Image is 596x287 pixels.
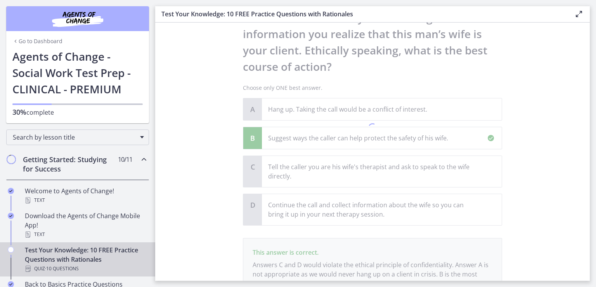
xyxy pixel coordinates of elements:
span: 10 / 11 [118,155,132,164]
img: Agents of Change [31,9,124,28]
div: 1 [367,122,378,136]
i: Completed [8,213,14,219]
span: 30% [12,107,26,117]
div: Quiz [25,264,146,273]
span: Search by lesson title [13,133,136,142]
a: Go to Dashboard [12,37,62,45]
div: Search by lesson title [6,129,149,145]
i: Completed [8,188,14,194]
div: Download the Agents of Change Mobile App! [25,211,146,239]
span: · 10 Questions [45,264,79,273]
div: Welcome to Agents of Change! [25,186,146,205]
div: Text [25,230,146,239]
div: Test Your Knowledge: 10 FREE Practice Questions with Rationales [25,245,146,273]
p: complete [12,107,143,117]
h1: Agents of Change - Social Work Test Prep - CLINICAL - PREMIUM [12,48,143,97]
h3: Test Your Knowledge: 10 FREE Practice Questions with Rationales [161,9,562,19]
h2: Getting Started: Studying for Success [23,155,118,173]
div: Text [25,196,146,205]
